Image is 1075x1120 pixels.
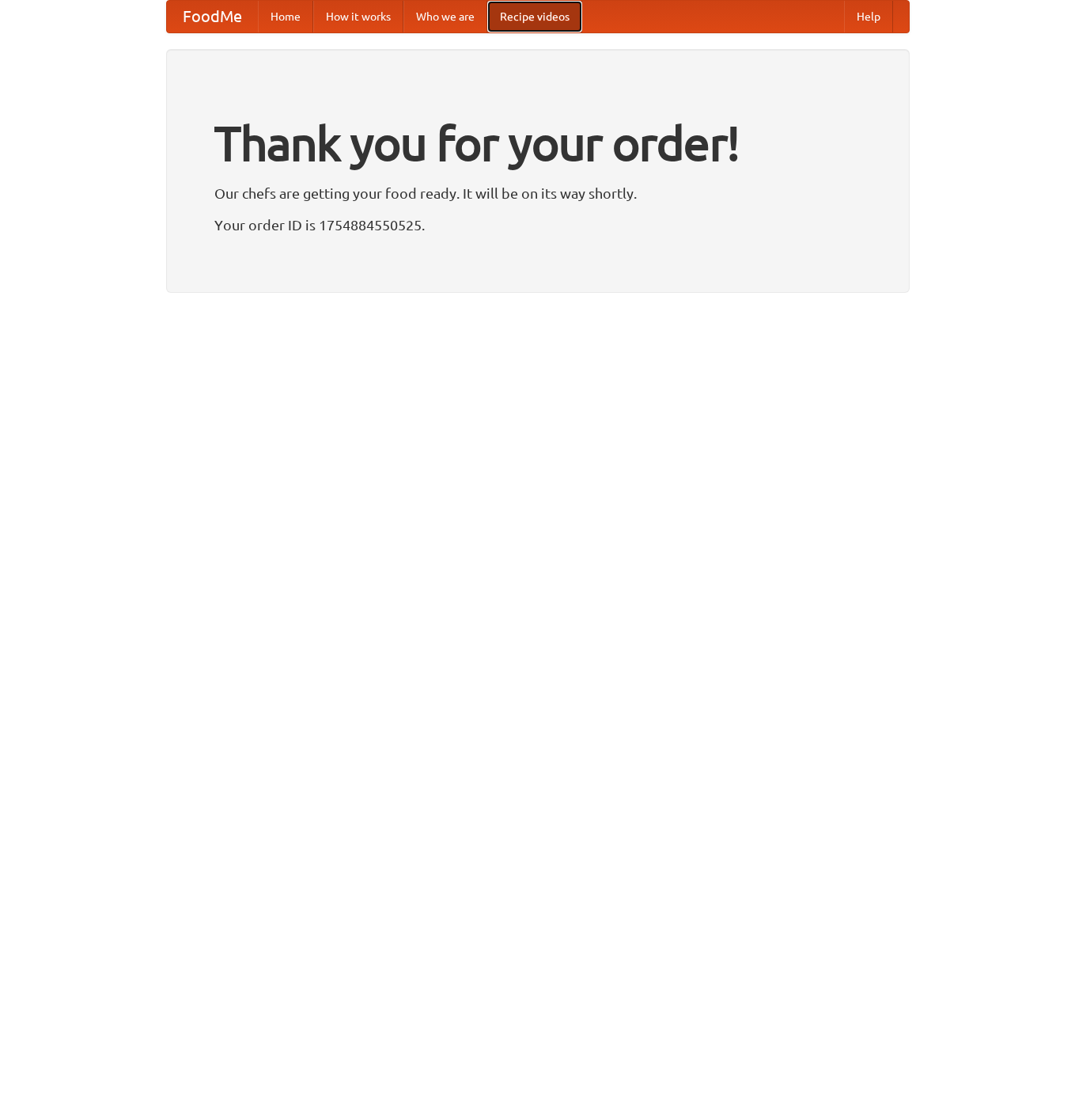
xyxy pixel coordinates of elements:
[214,181,861,205] p: Our chefs are getting your food ready. It will be on its way shortly.
[844,1,893,32] a: Help
[214,213,861,237] p: Your order ID is 1754884550525.
[313,1,403,32] a: How it works
[403,1,487,32] a: Who we are
[214,105,861,181] h1: Thank you for your order!
[167,1,258,32] a: FoodMe
[487,1,582,32] a: Recipe videos
[258,1,313,32] a: Home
